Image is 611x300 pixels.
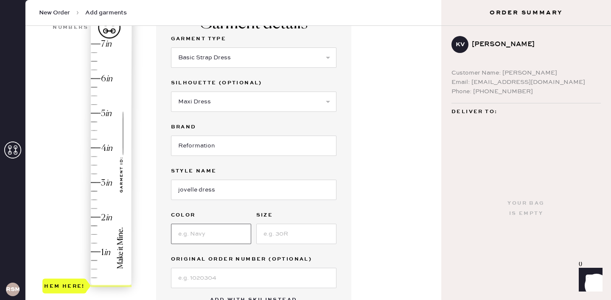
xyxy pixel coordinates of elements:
[456,42,465,47] h3: KV
[171,122,336,132] label: Brand
[52,15,88,30] div: Show higher numbers
[171,180,336,200] input: e.g. Daisy 2 Pocket
[171,210,251,220] label: Color
[451,87,601,96] div: Phone: [PHONE_NUMBER]
[451,68,601,78] div: Customer Name: [PERSON_NAME]
[171,224,251,244] input: e.g. Navy
[171,166,336,176] label: Style name
[171,78,336,88] label: Silhouette (optional)
[6,286,20,292] h3: RSMA
[451,107,497,117] span: Deliver to:
[39,8,70,17] span: New Order
[101,39,105,50] div: 7
[451,78,601,87] div: Email: [EMAIL_ADDRESS][DOMAIN_NAME]
[256,224,336,244] input: e.g. 30R
[256,210,336,220] label: Size
[44,281,85,291] div: Hem here!
[171,34,336,44] label: Garment Type
[507,198,544,219] div: Your bag is empty
[171,268,336,288] input: e.g. 1020304
[105,39,112,50] div: in
[571,262,607,298] iframe: Front Chat
[472,39,594,50] div: [PERSON_NAME]
[441,8,611,17] h3: Order Summary
[171,254,336,264] label: Original Order Number (Optional)
[171,136,336,156] input: Brand name
[85,8,127,17] span: Add garments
